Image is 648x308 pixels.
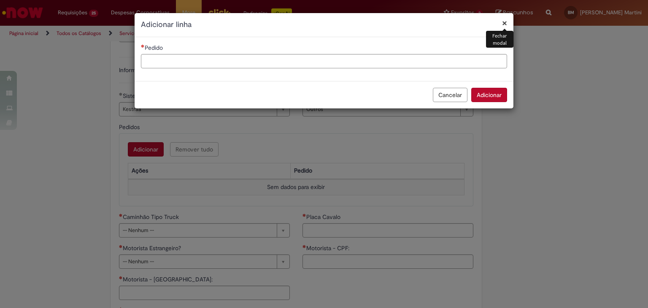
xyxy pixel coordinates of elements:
[433,88,467,102] button: Cancelar
[141,44,145,48] span: Necessários
[486,31,513,48] div: Fechar modal
[141,19,507,30] h2: Adicionar linha
[145,44,165,51] span: Pedido
[471,88,507,102] button: Adicionar
[502,19,507,27] button: Fechar modal
[141,54,507,68] input: Pedido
